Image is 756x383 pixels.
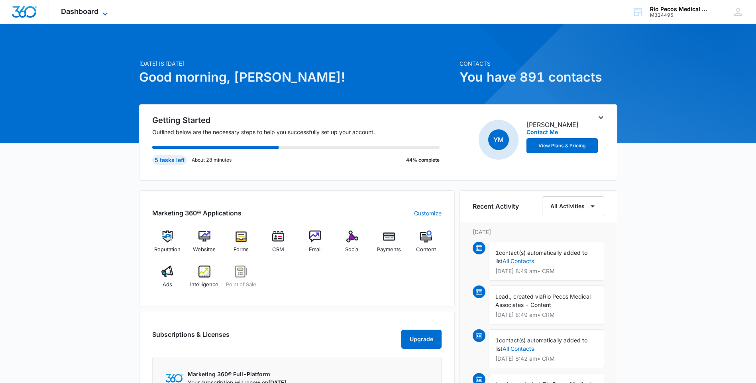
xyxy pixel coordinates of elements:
a: Customize [414,209,442,217]
span: Point of Sale [226,281,256,289]
a: Social [337,231,367,259]
span: Forms [234,246,249,254]
a: Forms [226,231,257,259]
div: account id [650,12,708,18]
h2: Marketing 360® Applications [152,208,242,218]
p: [DATE] 8:49 am • CRM [495,312,597,318]
p: About 28 minutes [192,156,232,164]
a: Ads [152,266,183,294]
a: Email [300,231,331,259]
p: Outlined below are the necessary steps to help you successfully set up your account. [152,128,450,136]
a: Content [411,231,442,259]
h6: Recent Activity [473,201,519,211]
p: [DATE] [473,228,604,236]
span: Rio Pecos Medical Associates - Content [495,293,591,308]
a: All Contacts [503,258,534,264]
p: [DATE] 8:42 am • CRM [495,356,597,362]
a: Payments [374,231,405,259]
p: [PERSON_NAME] [526,120,579,129]
span: 1 [495,337,499,344]
button: All Activities [542,196,604,216]
span: CRM [272,246,284,254]
span: Social [345,246,359,254]
span: Websites [193,246,216,254]
h1: You have 891 contacts [459,68,617,87]
button: Toggle Collapse [596,113,606,122]
span: Dashboard [61,7,98,16]
span: 1 [495,249,499,256]
a: Websites [189,231,220,259]
span: Payments [377,246,401,254]
h1: Good morning, [PERSON_NAME]! [139,68,455,87]
div: account name [650,6,708,12]
h2: Subscriptions & Licenses [152,330,230,346]
span: YM [488,129,509,150]
span: Content [416,246,436,254]
button: Upgrade [401,330,442,349]
a: Intelligence [189,266,220,294]
a: CRM [263,231,294,259]
a: Point of Sale [226,266,257,294]
div: 5 tasks left [152,155,187,165]
a: All Contacts [503,345,534,352]
span: Ads [163,281,172,289]
span: contact(s) automatically added to list [495,249,587,264]
button: View Plans & Pricing [526,138,598,153]
h2: Getting Started [152,114,450,126]
p: 44% complete [406,156,440,164]
p: Contacts [459,59,617,68]
p: [DATE] 8:49 am • CRM [495,268,597,274]
p: [DATE] is [DATE] [139,59,455,68]
span: contact(s) automatically added to list [495,337,587,352]
span: Lead, [495,293,510,300]
img: Marketing 360 Logo [165,374,183,382]
span: Intelligence [190,281,218,289]
span: Email [309,246,322,254]
span: , created via [510,293,543,300]
button: Contact Me [526,129,558,135]
a: Reputation [152,231,183,259]
span: Reputation [154,246,181,254]
p: Marketing 360® Full-Platform [188,370,286,378]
